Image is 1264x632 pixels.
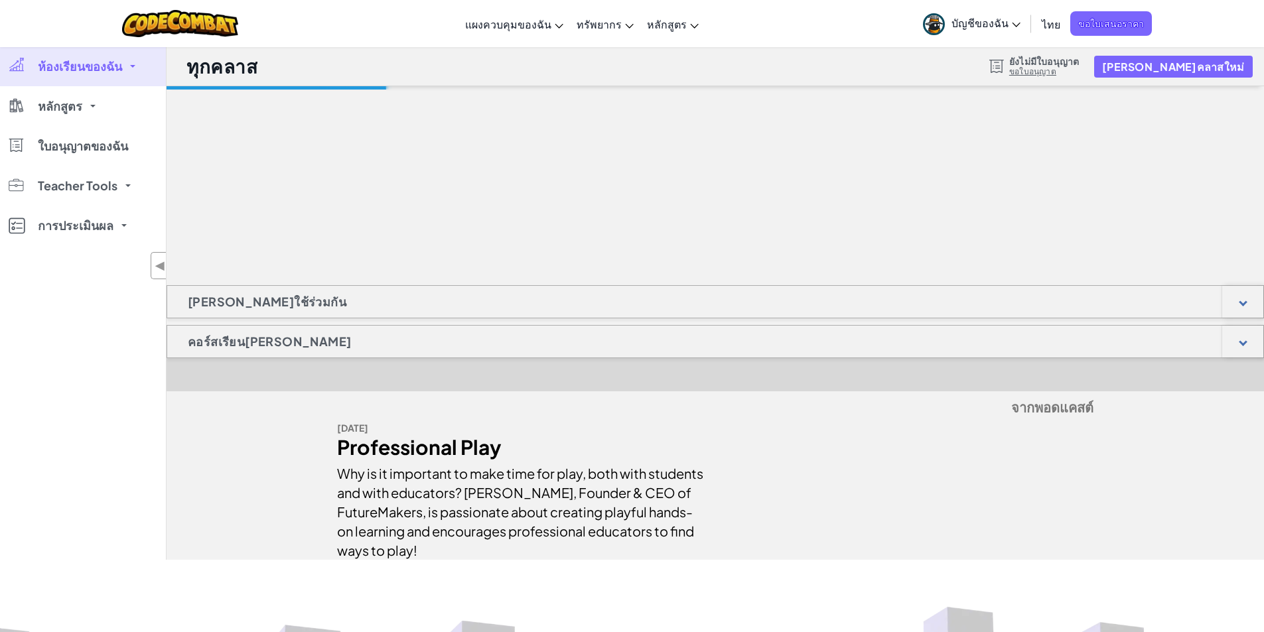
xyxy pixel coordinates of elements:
[577,17,622,31] span: ทรัพยากร
[38,180,117,192] span: Teacher Tools
[1094,56,1252,78] button: [PERSON_NAME]คลาสใหม่
[38,60,122,72] span: ห้องเรียนของฉัน
[167,285,367,318] h1: [PERSON_NAME]ใช้ร่วมกัน
[458,6,570,42] a: แผงควบคุมของฉัน
[38,140,128,152] span: ใบอนุญาตของฉัน
[1042,17,1060,31] span: ไทย
[337,398,1093,418] h5: จากพอดแคสต์
[38,100,82,112] span: หลักสูตร
[155,256,166,275] span: ◀
[951,16,1020,30] span: บัญชีของฉัน
[640,6,705,42] a: หลักสูตร
[923,13,945,35] img: avatar
[186,54,257,79] h1: ทุกคลาส
[122,10,238,37] img: CodeCombat logo
[1070,11,1152,36] a: ขอใบเสนอราคา
[167,325,372,358] h1: คอร์สเรียน[PERSON_NAME]
[337,418,705,438] div: [DATE]
[570,6,640,42] a: ทรัพยากร
[38,220,113,231] span: การประเมินผล
[1009,66,1080,77] a: ขอใบอนุญาต
[1035,6,1067,42] a: ไทย
[647,17,687,31] span: หลักสูตร
[337,438,705,457] div: Professional Play
[916,3,1027,44] a: บัญชีของฉัน
[337,457,705,560] div: Why is it important to make time for play, both with students and with educators? [PERSON_NAME], ...
[465,17,551,31] span: แผงควบคุมของฉัน
[1009,56,1080,66] span: ยังไม่มีใบอนุญาต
